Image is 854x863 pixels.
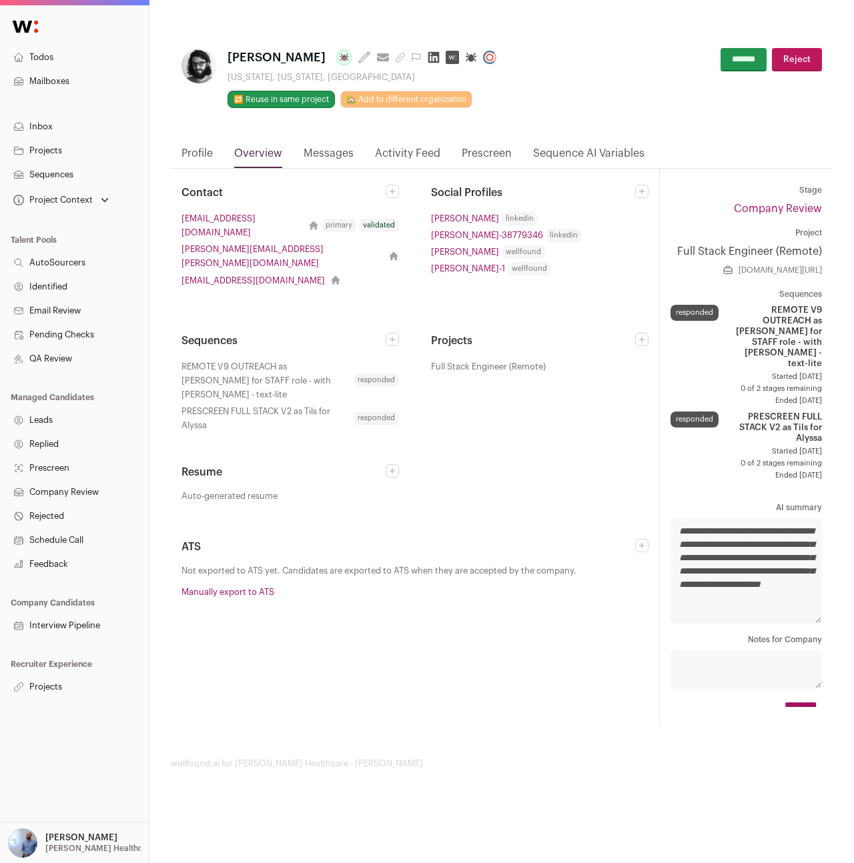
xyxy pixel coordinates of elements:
[772,48,822,71] button: Reject
[181,273,325,287] a: [EMAIL_ADDRESS][DOMAIN_NAME]
[181,185,386,201] h2: Contact
[546,229,582,242] span: linkedin
[502,245,545,259] span: wellfound
[671,227,822,238] dt: Project
[671,371,822,382] span: Started [DATE]
[671,305,719,321] div: responded
[5,13,45,40] img: Wellfound
[354,411,399,425] span: responded
[181,211,303,239] a: [EMAIL_ADDRESS][DOMAIN_NAME]
[5,828,143,858] button: Open dropdown
[671,243,822,259] a: Full Stack Engineer (Remote)
[359,219,399,232] div: validated
[181,333,386,349] h2: Sequences
[228,91,335,108] button: 🔂 Reuse in same project
[181,404,351,432] span: PRESCREEN FULL STACK V2 as Tils for Alyssa
[431,359,546,373] span: Full Stack Engineer (Remote)
[181,588,274,596] a: Manually export to ATS
[734,203,822,214] a: Company Review
[8,828,37,858] img: 97332-medium_jpg
[181,491,399,502] a: Auto-generated resume
[181,145,213,168] a: Profile
[228,48,326,67] span: [PERSON_NAME]
[671,502,822,513] dt: AI summary
[322,219,356,232] div: primary
[671,185,822,195] dt: Stage
[45,832,117,843] p: [PERSON_NAME]
[181,48,217,83] img: 891017b0ea9db71c806c8b90cbbbfb0b48ab8718bc5a9c4bbd02c7b9f9a6df5e
[671,458,822,469] span: 0 of 2 stages remaining
[171,758,833,769] footer: wellfound:ai for [PERSON_NAME] Healthcare - [PERSON_NAME]
[234,145,282,168] a: Overview
[228,72,502,83] div: [US_STATE], [US_STATE], [GEOGRAPHIC_DATA]
[671,446,822,457] span: Started [DATE]
[340,91,472,108] a: 🏡 Add to different organization
[181,539,635,555] h2: ATS
[431,333,635,349] h2: Projects
[11,195,93,205] div: Project Context
[502,212,538,225] span: linkedin
[181,566,649,576] p: Not exported to ATS yet. Candidates are exported to ATS when they are accepted by the company.
[671,634,822,645] dt: Notes for Company
[431,185,635,201] h2: Social Profiles
[45,843,155,854] p: [PERSON_NAME] Healthcare
[462,145,512,168] a: Prescreen
[431,245,499,259] a: [PERSON_NAME]
[671,289,822,299] dt: Sequences
[354,373,399,387] span: responded
[181,242,383,270] a: [PERSON_NAME][EMAIL_ADDRESS][PERSON_NAME][DOMAIN_NAME]
[431,211,499,225] a: [PERSON_NAME]
[431,261,505,275] a: [PERSON_NAME]-1
[304,145,354,168] a: Messages
[671,395,822,406] span: Ended [DATE]
[431,228,543,242] a: [PERSON_NAME]-38779346
[671,470,822,481] span: Ended [DATE]
[671,411,719,427] div: responded
[533,145,645,168] a: Sequence AI Variables
[181,359,351,401] span: REMOTE V9 OUTREACH as [PERSON_NAME] for STAFF role - with [PERSON_NAME] - text-lite
[375,145,440,168] a: Activity Feed
[11,191,111,209] button: Open dropdown
[724,411,822,444] span: PRESCREEN FULL STACK V2 as Tils for Alyssa
[181,464,386,480] h2: Resume
[671,383,822,394] span: 0 of 2 stages remaining
[508,262,551,275] span: wellfound
[739,265,822,275] a: [DOMAIN_NAME][URL]
[724,305,822,369] span: REMOTE V9 OUTREACH as [PERSON_NAME] for STAFF role - with [PERSON_NAME] - text-lite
